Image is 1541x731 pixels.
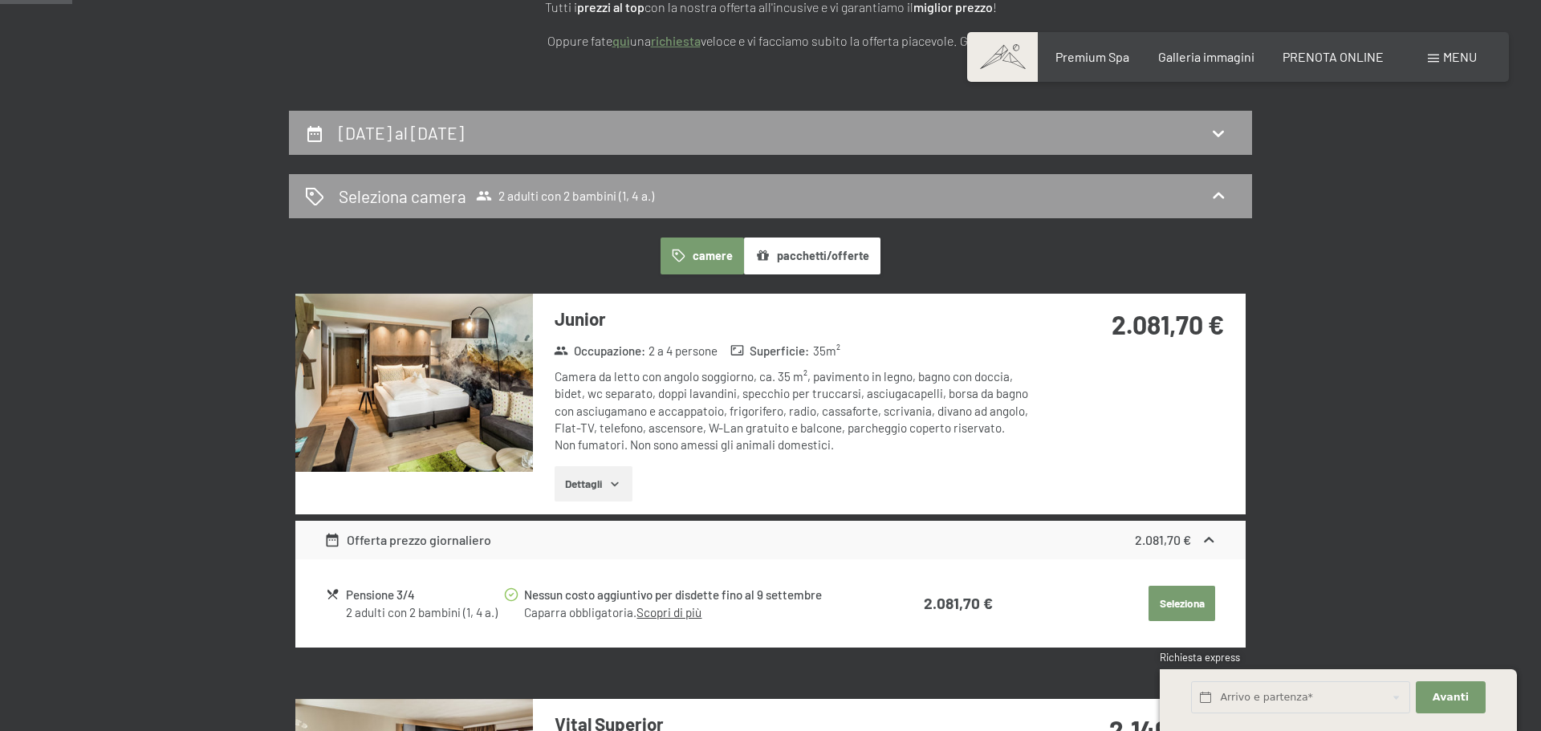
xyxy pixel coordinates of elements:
div: Caparra obbligatoria. [524,604,858,621]
a: PRENOTA ONLINE [1283,49,1384,64]
div: Offerta prezzo giornaliero2.081,70 € [295,521,1246,559]
h3: Junior [555,307,1032,331]
strong: 2.081,70 € [1135,532,1191,547]
strong: Occupazione : [554,343,645,359]
a: Galleria immagini [1158,49,1254,64]
div: Nessun costo aggiuntivo per disdette fino al 9 settembre [524,586,858,604]
a: richiesta [651,33,701,48]
a: Premium Spa [1055,49,1129,64]
button: pacchetti/offerte [744,238,880,274]
button: camere [661,238,744,274]
div: Offerta prezzo giornaliero [324,530,492,550]
button: Dettagli [555,466,632,502]
h2: [DATE] al [DATE] [339,123,464,143]
div: Camera da letto con angolo soggiorno, ca. 35 m², pavimento in legno, bagno con doccia, bidet, wc ... [555,368,1032,453]
span: 2 adulti con 2 bambini (1, 4 a.) [476,188,654,204]
button: Avanti [1416,681,1485,714]
strong: 2.081,70 € [1112,309,1224,339]
span: 35 m² [813,343,840,359]
strong: 2.081,70 € [924,594,993,612]
div: Pensione 3/4 [346,586,502,604]
div: 2 adulti con 2 bambini (1, 4 a.) [346,604,502,621]
span: 2 a 4 persone [649,343,718,359]
span: Richiesta express [1160,651,1240,664]
a: quì [612,33,630,48]
span: Avanti [1433,690,1469,705]
h2: Seleziona camera [339,185,466,208]
img: mss_renderimg.php [295,294,533,472]
button: Seleziona [1149,586,1215,621]
strong: Superficie : [730,343,810,359]
p: Oppure fate una veloce e vi facciamo subito la offerta piacevole. Grazie [369,30,1172,51]
span: Menu [1443,49,1477,64]
a: Scopri di più [636,605,701,619]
